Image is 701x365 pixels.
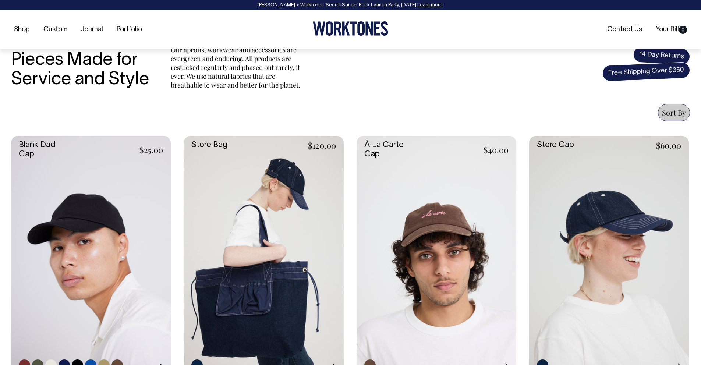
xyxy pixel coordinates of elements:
span: 0 [679,26,687,34]
a: Journal [78,24,106,36]
a: Learn more [417,3,442,7]
p: Our aprons, workwear and accessories are evergreen and enduring. All products are restocked regul... [171,45,303,89]
a: Shop [11,24,33,36]
div: [PERSON_NAME] × Worktones ‘Secret Sauce’ Book Launch Party, [DATE]. . [7,3,694,8]
span: Sort By [662,107,686,117]
span: Free Shipping Over $350 [602,62,690,82]
h3: Ready-to-Wear Pieces Made for Service and Style [11,31,155,89]
a: Custom [40,24,70,36]
a: Your Bill0 [653,24,690,36]
a: Portfolio [114,24,145,36]
span: 14 Day Returns [633,46,690,65]
a: Contact Us [604,24,645,36]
